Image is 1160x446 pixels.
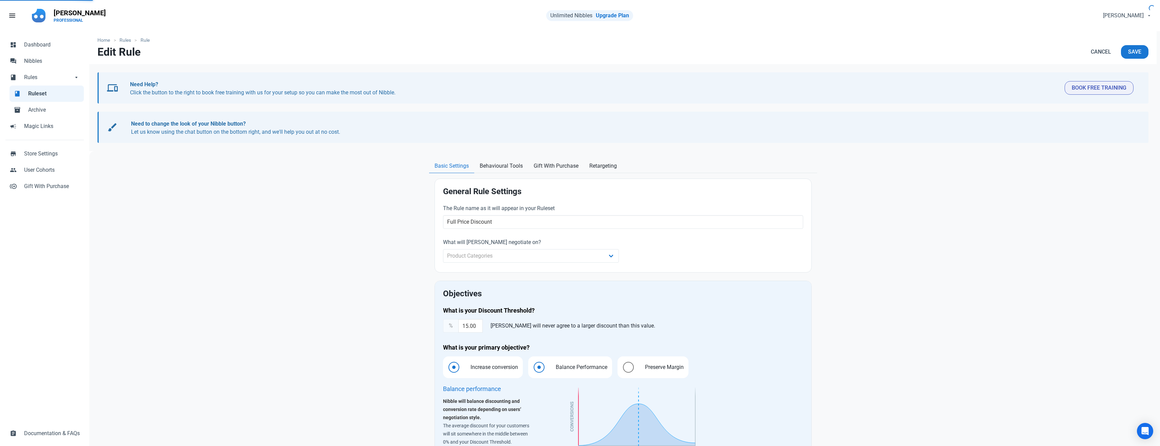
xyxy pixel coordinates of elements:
span: dashboard [10,41,17,48]
p: PROFESSIONAL [54,18,106,23]
a: storeStore Settings [5,146,84,162]
a: Cancel [1084,45,1118,59]
span: Nibbles [24,57,80,65]
span: devices [107,82,118,93]
span: control_point_duplicate [10,182,17,189]
button: Save [1121,45,1148,59]
span: menu [8,12,16,20]
a: assignmentDocumentation & FAQs [5,425,84,442]
div: Balance performance [443,384,501,394]
a: campaignMagic Links [5,118,84,134]
span: arrow_drop_down [73,73,80,80]
strong: Nibble will balance discounting and conversion rate depending on users’ negotiation style. [443,398,521,420]
p: The average discount for your customers will sit somewhere in the middle between 0% and your Disc... [443,422,533,446]
span: Magic Links [24,122,80,130]
span: Archive [28,106,80,114]
h2: General Rule Settings [443,187,803,196]
span: Behavioural Tools [480,162,523,170]
a: inventory_2Archive [10,102,84,118]
span: User Cohorts [24,166,80,174]
span: Store Settings [24,150,80,158]
label: The Rule name as it will appear in your Ruleset [443,204,803,212]
span: Unlimited Nibbles [550,12,592,19]
button: Book Free Training [1065,81,1134,95]
p: [PERSON_NAME] [54,8,106,18]
a: Upgrade Plan [596,12,629,19]
nav: breadcrumbs [89,31,1157,45]
a: bookRuleset [10,86,84,102]
span: book [14,90,21,96]
span: people [10,166,17,173]
b: Need to change the look of your Nibble button? [131,120,246,127]
h4: What is your Discount Threshold? [443,306,803,315]
a: peopleUser Cohorts [5,162,84,178]
button: [PERSON_NAME] [1097,9,1156,22]
span: Ruleset [28,90,80,98]
b: Need Help? [130,81,158,88]
a: dashboardDashboard [5,37,84,53]
span: Preserve Margin [638,363,687,371]
span: [PERSON_NAME] [1103,12,1144,20]
span: assignment [10,429,17,436]
span: Retargeting [589,162,617,170]
a: Home [97,37,113,44]
span: campaign [10,122,17,129]
span: Balance Performance [549,363,611,371]
span: store [10,150,17,156]
span: Gift With Purchase [24,182,80,190]
span: Increase conversion [463,363,521,371]
span: Rules [24,73,73,81]
label: What will [PERSON_NAME] negotiate on? [443,238,619,246]
span: Basic Settings [435,162,469,170]
div: [PERSON_NAME] will never agree to a larger discount than this value. [488,319,658,333]
span: brush [107,122,118,133]
span: book [10,73,17,80]
span: inventory_2 [14,106,21,113]
a: bookRulesarrow_drop_down [5,69,84,86]
h4: What is your primary objective? [443,343,803,352]
span: Save [1128,48,1141,56]
a: forumNibbles [5,53,84,69]
span: Cancel [1091,48,1111,56]
span: Gift With Purchase [534,162,578,170]
a: [PERSON_NAME]PROFESSIONAL [50,5,110,26]
a: control_point_duplicateGift With Purchase [5,178,84,194]
div: Open Intercom Messenger [1137,423,1153,439]
h2: Objectives [443,289,803,298]
span: Book Free Training [1072,84,1126,92]
p: Let us know using the chat button on the bottom right, and we'll help you out at no cost. [131,120,1127,136]
a: Rules [116,37,135,44]
span: Documentation & FAQs [24,429,80,438]
span: forum [10,57,17,64]
h1: Edit Rule [97,46,141,58]
span: Dashboard [24,41,80,49]
p: Click the button to the right to book free training with us for your setup so you can make the mo... [130,80,1060,97]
